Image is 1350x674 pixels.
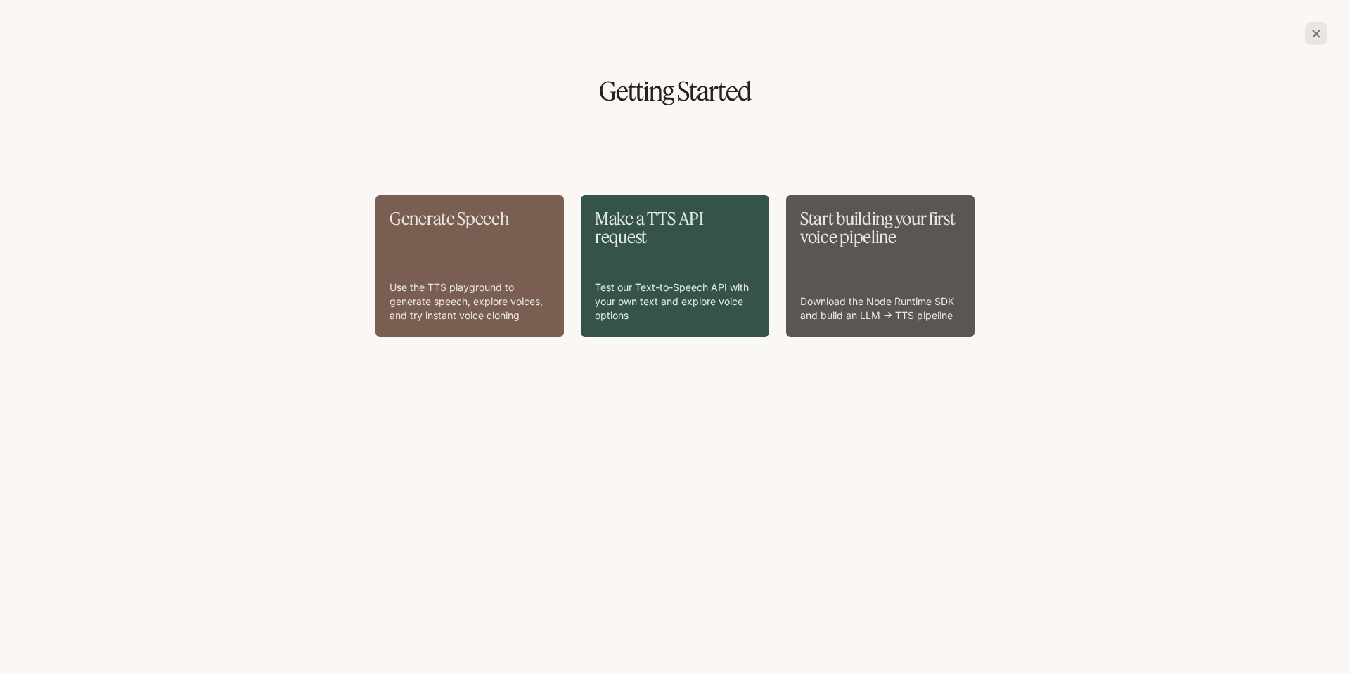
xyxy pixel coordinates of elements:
p: Test our Text-to-Speech API with your own text and explore voice options [595,280,755,323]
p: Use the TTS playground to generate speech, explore voices, and try instant voice cloning [390,280,550,323]
h1: Getting Started [22,79,1327,104]
p: Make a TTS API request [595,209,755,247]
p: Start building your first voice pipeline [800,209,960,247]
a: Start building your first voice pipelineDownload the Node Runtime SDK and build an LLM → TTS pipe... [786,195,975,337]
a: Generate SpeechUse the TTS playground to generate speech, explore voices, and try instant voice c... [375,195,564,337]
p: Download the Node Runtime SDK and build an LLM → TTS pipeline [800,294,960,323]
a: Make a TTS API requestTest our Text-to-Speech API with your own text and explore voice options [581,195,769,337]
p: Generate Speech [390,209,550,228]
